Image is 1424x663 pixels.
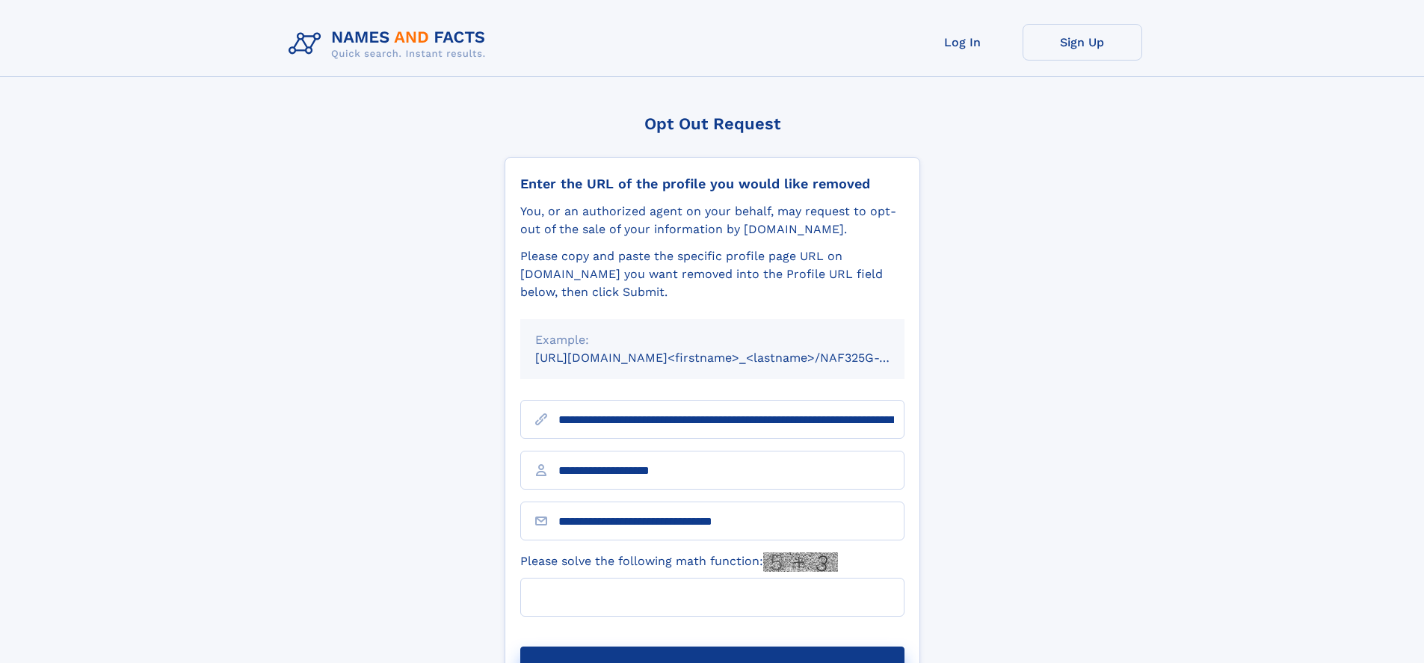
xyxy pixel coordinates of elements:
div: Please copy and paste the specific profile page URL on [DOMAIN_NAME] you want removed into the Pr... [520,247,904,301]
label: Please solve the following math function: [520,552,838,572]
div: Opt Out Request [505,114,920,133]
div: Enter the URL of the profile you would like removed [520,176,904,192]
img: Logo Names and Facts [283,24,498,64]
small: [URL][DOMAIN_NAME]<firstname>_<lastname>/NAF325G-xxxxxxxx [535,351,933,365]
a: Log In [903,24,1023,61]
div: Example: [535,331,890,349]
div: You, or an authorized agent on your behalf, may request to opt-out of the sale of your informatio... [520,203,904,238]
a: Sign Up [1023,24,1142,61]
